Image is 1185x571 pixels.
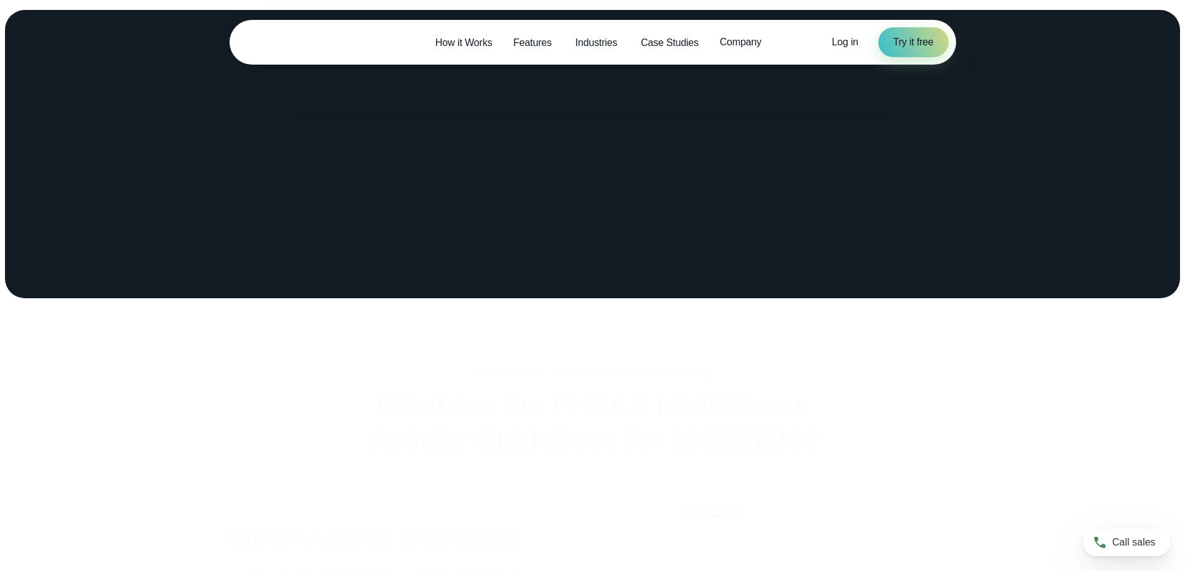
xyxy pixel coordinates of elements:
[893,35,934,50] span: Try it free
[832,37,858,47] span: Log in
[720,35,761,50] span: Company
[832,35,858,50] a: Log in
[641,35,699,50] span: Case Studies
[575,35,617,50] span: Industries
[513,35,552,50] span: Features
[435,35,493,50] span: How it Works
[1112,535,1155,550] span: Call sales
[1083,529,1170,556] a: Call sales
[630,30,709,55] a: Case Studies
[425,30,503,55] a: How it Works
[878,27,949,57] a: Try it free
